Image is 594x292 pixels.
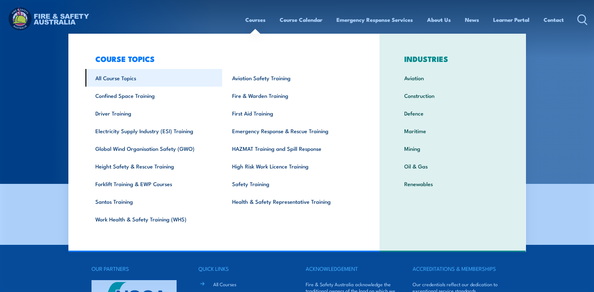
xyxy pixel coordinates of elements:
[213,281,236,288] a: All Courses
[222,175,359,193] a: Safety Training
[245,11,266,28] a: Courses
[394,157,511,175] a: Oil & Gas
[394,104,511,122] a: Defence
[394,140,511,157] a: Mining
[85,193,223,210] a: Santos Training
[85,122,223,140] a: Electricity Supply Industry (ESI) Training
[92,264,181,273] h4: OUR PARTNERS
[427,11,451,28] a: About Us
[413,264,502,273] h4: ACCREDITATIONS & MEMBERSHIPS
[222,122,359,140] a: Emergency Response & Rescue Training
[85,140,223,157] a: Global Wind Organisation Safety (GWO)
[222,193,359,210] a: Health & Safety Representative Training
[394,122,511,140] a: Maritime
[222,140,359,157] a: HAZMAT Training and Spill Response
[336,11,413,28] a: Emergency Response Services
[306,264,396,273] h4: ACKNOWLEDGEMENT
[222,157,359,175] a: High Risk Work Licence Training
[85,87,223,104] a: Confined Space Training
[85,104,223,122] a: Driver Training
[85,69,223,87] a: All Course Topics
[222,87,359,104] a: Fire & Warden Training
[198,264,288,273] h4: QUICK LINKS
[394,54,511,63] h3: INDUSTRIES
[493,11,529,28] a: Learner Portal
[222,104,359,122] a: First Aid Training
[85,175,223,193] a: Forklift Training & EWP Courses
[85,210,223,228] a: Work Health & Safety Training (WHS)
[394,87,511,104] a: Construction
[85,54,360,63] h3: COURSE TOPICS
[85,157,223,175] a: Height Safety & Rescue Training
[394,69,511,87] a: Aviation
[544,11,564,28] a: Contact
[465,11,479,28] a: News
[280,11,322,28] a: Course Calendar
[394,175,511,193] a: Renewables
[222,69,359,87] a: Aviation Safety Training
